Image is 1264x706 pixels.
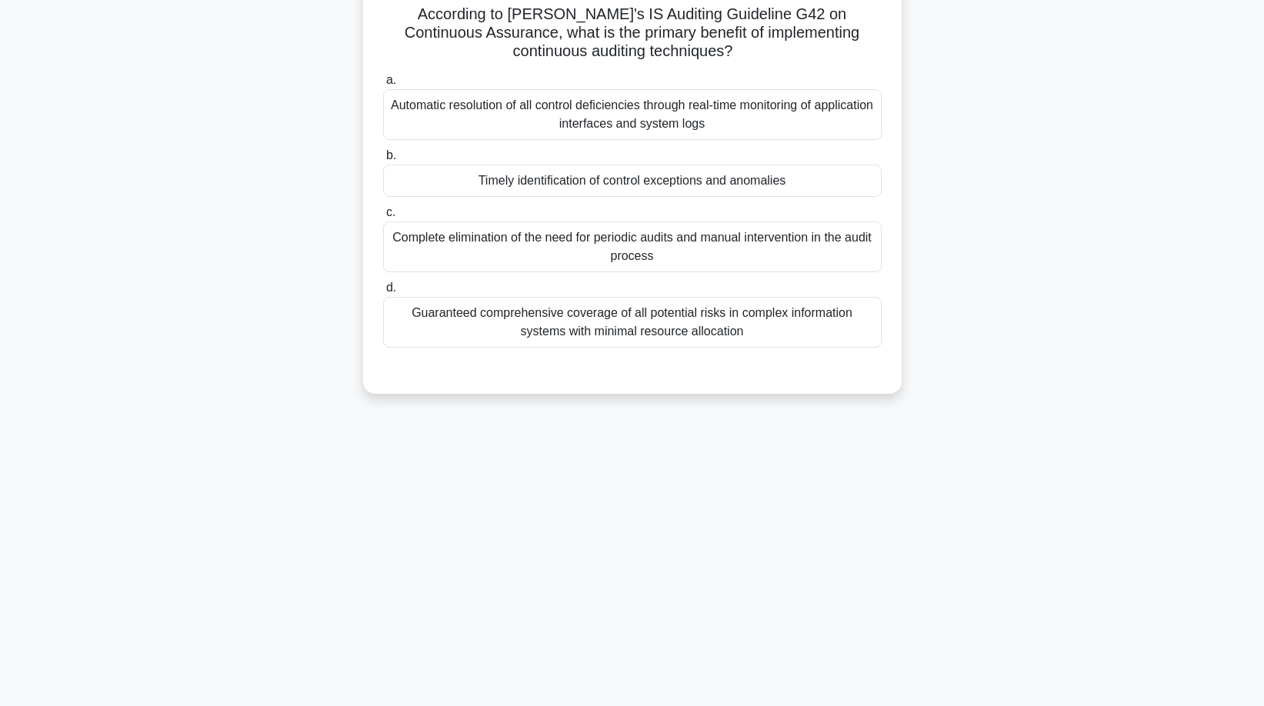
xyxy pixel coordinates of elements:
div: Complete elimination of the need for periodic audits and manual intervention in the audit process [383,221,882,272]
div: Automatic resolution of all control deficiencies through real-time monitoring of application inte... [383,89,882,140]
span: a. [386,73,396,86]
span: c. [386,205,395,218]
div: Timely identification of control exceptions and anomalies [383,165,882,197]
span: d. [386,281,396,294]
div: Guaranteed comprehensive coverage of all potential risks in complex information systems with mini... [383,297,882,348]
span: b. [386,148,396,162]
h5: According to [PERSON_NAME]'s IS Auditing Guideline G42 on Continuous Assurance, what is the prima... [382,5,883,62]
